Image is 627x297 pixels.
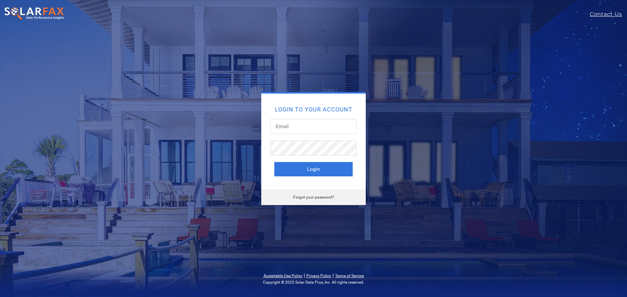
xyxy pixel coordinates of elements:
[4,7,65,21] img: SolarFax
[270,119,357,134] input: Email
[274,107,353,112] h2: Login to your account
[274,162,353,176] button: Login
[306,274,331,278] a: Privacy Policy
[332,272,334,278] span: |
[293,195,334,200] a: Forgot your password?
[335,274,364,278] a: Terms of Service
[264,274,302,278] a: Acceptable Use Policy
[590,10,627,18] a: Contact Us
[304,272,305,278] span: |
